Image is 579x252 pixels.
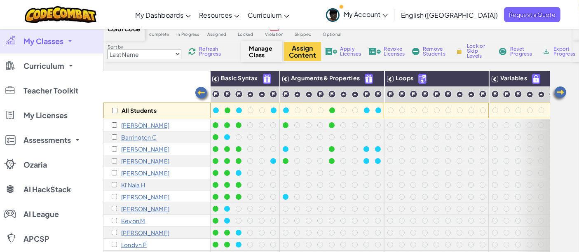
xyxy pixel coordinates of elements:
span: My Classes [23,37,63,45]
img: IconChallengeLevel.svg [270,90,277,98]
img: IconChallengeLevel.svg [433,90,441,98]
img: IconChallengeLevel.svg [223,90,231,98]
img: IconChallengeLevel.svg [374,90,382,98]
img: IconChallengeLevel.svg [387,90,394,98]
img: IconChallengeLevel.svg [282,90,290,98]
span: Assessments [23,136,71,144]
p: Keyon M [121,217,145,224]
a: My Account [322,2,392,28]
img: IconChallengeLevel.svg [514,90,522,98]
a: English ([GEOGRAPHIC_DATA]) [397,4,502,26]
img: IconChallengeLevel.svg [398,90,406,98]
p: Londyn P [121,241,147,248]
img: IconPracticeLevel.svg [294,91,301,98]
img: IconChallengeLevel.svg [479,90,487,98]
span: Variables [500,74,527,82]
a: Curriculum [244,4,293,26]
img: IconPracticeLevel.svg [247,91,254,98]
img: IconChallengeLevel.svg [549,90,557,98]
img: IconFreeLevelv2.svg [365,74,373,84]
span: My Account [344,10,388,19]
span: Loops [396,74,413,82]
img: avatar [326,8,340,22]
img: IconPaidLevel.svg [532,74,540,84]
span: My Licenses [23,112,68,119]
img: IconChallengeLevel.svg [316,90,324,98]
img: IconPracticeLevel.svg [258,91,265,98]
img: IconChallengeLevel.svg [235,90,243,98]
img: IconChallengeLevel.svg [444,90,452,98]
img: IconPracticeLevel.svg [340,91,347,98]
img: IconChallengeLevel.svg [421,90,429,98]
span: Basic Syntax [221,74,258,82]
a: Request a Quote [504,7,560,22]
span: Ozaria [23,161,47,168]
img: IconPracticeLevel.svg [538,91,545,98]
img: IconChallengeLevel.svg [212,90,220,98]
img: IconChallengeLevel.svg [503,90,511,98]
span: English ([GEOGRAPHIC_DATA]) [401,11,498,19]
img: IconChallengeLevel.svg [363,90,370,98]
img: CodeCombat logo [25,6,97,23]
img: IconPracticeLevel.svg [352,91,359,98]
span: Curriculum [23,62,64,70]
img: IconChallengeLevel.svg [410,90,417,98]
span: Arguments & Properties [291,74,360,82]
img: Arrow_Left.png [194,86,211,103]
img: IconChallengeLevel.svg [328,90,336,98]
a: My Dashboards [131,4,195,26]
img: IconFreeLevelv2.svg [263,74,271,84]
p: Andy P [121,229,169,236]
img: IconChallengeLevel.svg [491,90,499,98]
img: IconUnlockWithCall.svg [419,74,426,84]
img: IconPracticeLevel.svg [456,91,463,98]
span: My Dashboards [135,11,183,19]
span: Teacher Toolkit [23,87,78,94]
span: Resources [199,11,232,19]
span: AI League [23,210,59,218]
img: IconPracticeLevel.svg [526,91,533,98]
img: IconPracticeLevel.svg [468,91,475,98]
p: All Students [122,107,157,114]
img: IconPracticeLevel.svg [305,91,312,98]
span: AI HackStack [23,186,71,193]
span: Curriculum [248,11,282,19]
a: Resources [195,4,244,26]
